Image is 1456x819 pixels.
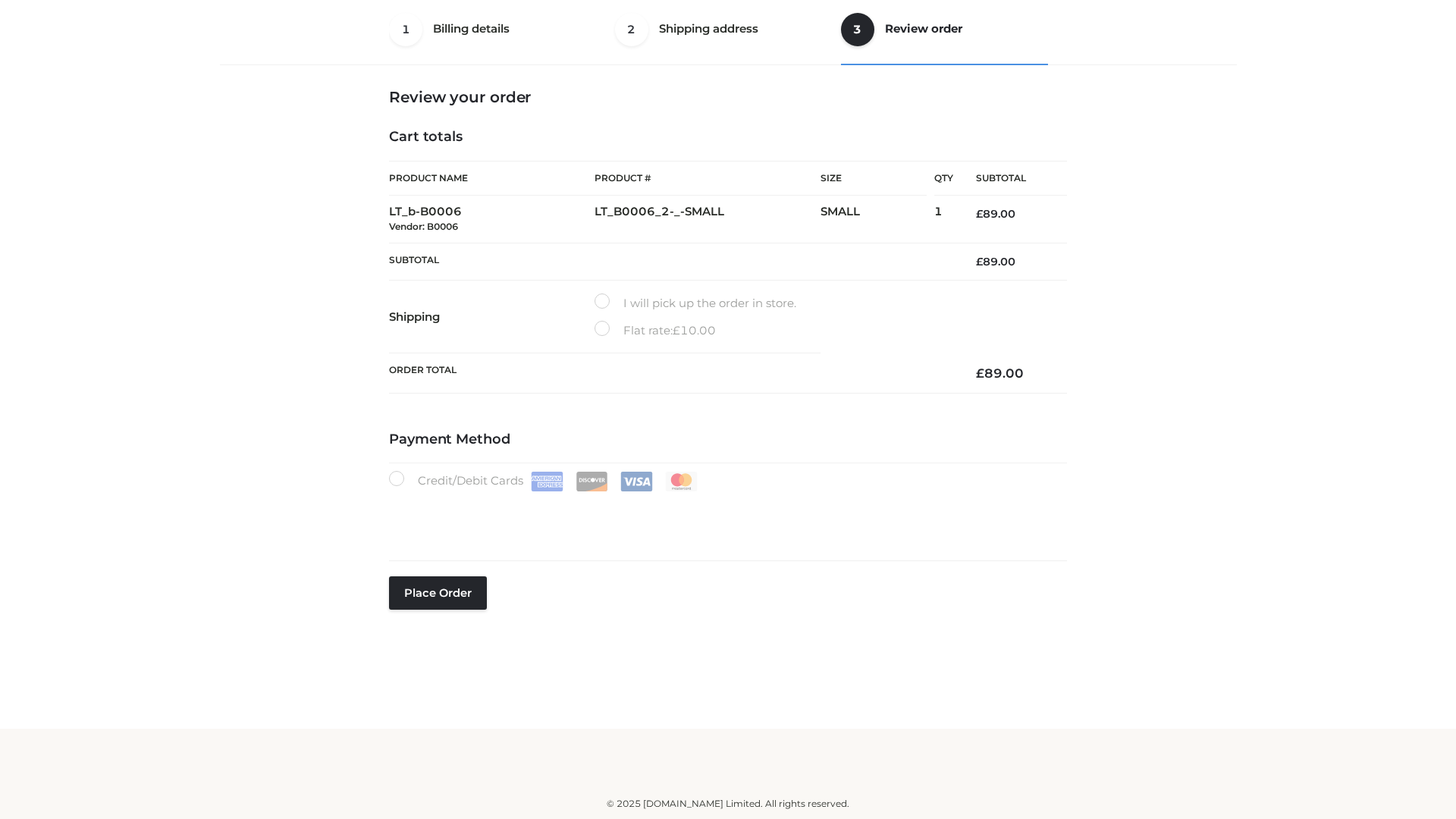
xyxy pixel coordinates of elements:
h4: Cart totals [389,129,1067,146]
img: Mastercard [665,472,698,491]
td: LT_B0006_2-_-SMALL [595,196,821,243]
h3: Review your order [389,88,1067,106]
th: Size [821,162,927,196]
span: £ [673,323,680,337]
th: Subtotal [953,162,1067,196]
th: Subtotal [389,243,953,280]
td: LT_b-B0006 [389,196,595,243]
span: £ [976,207,983,221]
td: 1 [934,196,953,243]
img: Visa [620,472,653,491]
label: I will pick up the order in store. [595,293,796,313]
bdi: 89.00 [976,207,1015,221]
span: £ [976,366,984,381]
small: Vendor: B0006 [389,221,458,232]
span: £ [976,255,983,268]
th: Product Name [389,161,595,196]
th: Qty [934,161,953,196]
bdi: 89.00 [976,366,1024,381]
button: Place order [389,576,487,610]
iframe: Secure payment input frame [386,488,1064,544]
img: Amex [531,472,563,491]
td: SMALL [821,196,934,243]
label: Flat rate: [595,321,716,340]
bdi: 10.00 [673,323,716,337]
th: Product # [595,161,821,196]
bdi: 89.00 [976,255,1015,268]
th: Shipping [389,281,595,353]
h4: Payment Method [389,431,1067,448]
label: Credit/Debit Cards [389,471,699,491]
div: © 2025 [DOMAIN_NAME] Limited. All rights reserved. [225,796,1231,811]
img: Discover [576,472,608,491]
th: Order Total [389,353,953,394]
